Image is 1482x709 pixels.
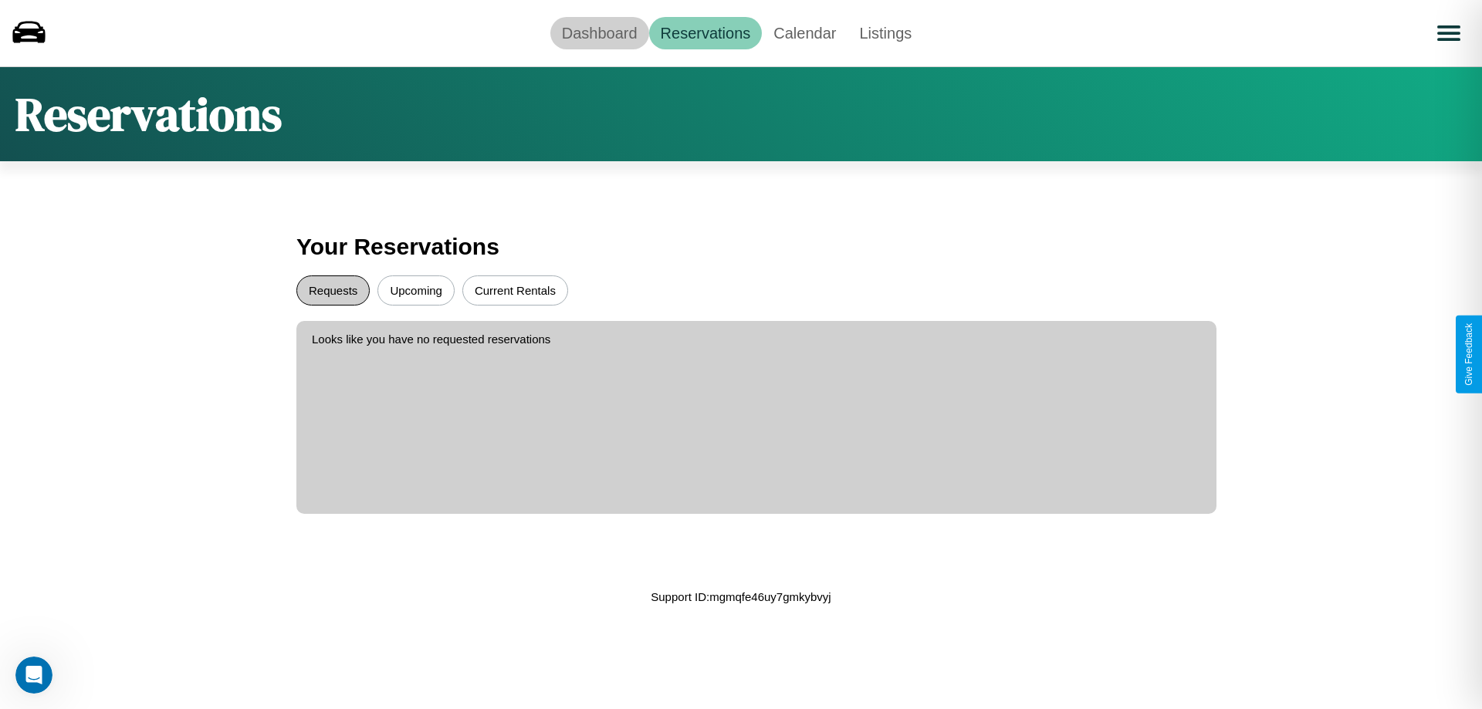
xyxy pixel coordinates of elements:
[550,17,649,49] a: Dashboard
[312,329,1201,349] p: Looks like you have no requested reservations
[649,17,763,49] a: Reservations
[762,17,848,49] a: Calendar
[15,83,282,146] h1: Reservations
[15,657,52,694] iframe: Intercom live chat
[848,17,923,49] a: Listings
[1427,12,1470,55] button: Open menu
[651,586,831,607] p: Support ID: mgmqfe46uy7gmkybvyj
[296,226,1186,268] h3: Your Reservations
[1463,323,1474,386] div: Give Feedback
[377,275,455,306] button: Upcoming
[462,275,568,306] button: Current Rentals
[296,275,370,306] button: Requests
